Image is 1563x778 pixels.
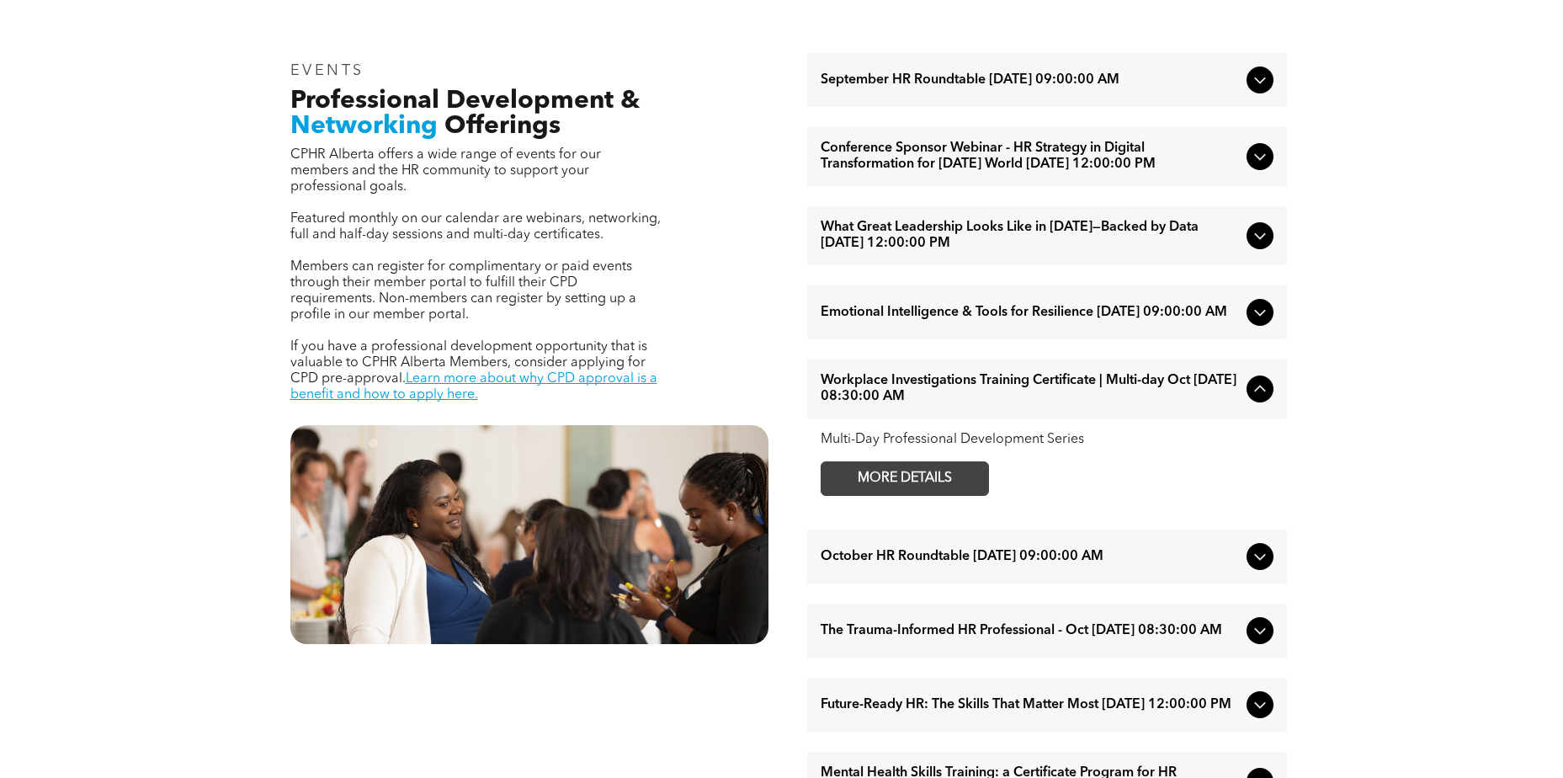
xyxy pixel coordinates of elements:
[290,340,647,386] span: If you have a professional development opportunity that is valuable to CPHR Alberta Members, cons...
[821,373,1240,405] span: Workplace Investigations Training Certificate | Multi-day Oct [DATE] 08:30:00 AM
[290,114,438,139] span: Networking
[821,141,1240,173] span: Conference Sponsor Webinar - HR Strategy in Digital Transformation for [DATE] World [DATE] 12:00:...
[290,372,657,402] a: Learn more about why CPD approval is a benefit and how to apply here.
[821,461,989,496] a: MORE DETAILS
[821,72,1240,88] span: September HR Roundtable [DATE] 09:00:00 AM
[821,432,1273,448] div: Multi-Day Professional Development Series
[821,623,1240,639] span: The Trauma-Informed HR Professional - Oct [DATE] 08:30:00 AM
[821,220,1240,252] span: What Great Leadership Looks Like in [DATE]—Backed by Data [DATE] 12:00:00 PM
[821,549,1240,565] span: October HR Roundtable [DATE] 09:00:00 AM
[821,305,1240,321] span: Emotional Intelligence & Tools for Resilience [DATE] 09:00:00 AM
[290,212,661,242] span: Featured monthly on our calendar are webinars, networking, full and half-day sessions and multi-d...
[290,63,365,78] span: EVENTS
[290,260,636,322] span: Members can register for complimentary or paid events through their member portal to fulfill thei...
[290,148,601,194] span: CPHR Alberta offers a wide range of events for our members and the HR community to support your p...
[821,697,1240,713] span: Future-Ready HR: The Skills That Matter Most [DATE] 12:00:00 PM
[838,462,971,495] span: MORE DETAILS
[444,114,561,139] span: Offerings
[290,88,640,114] span: Professional Development &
